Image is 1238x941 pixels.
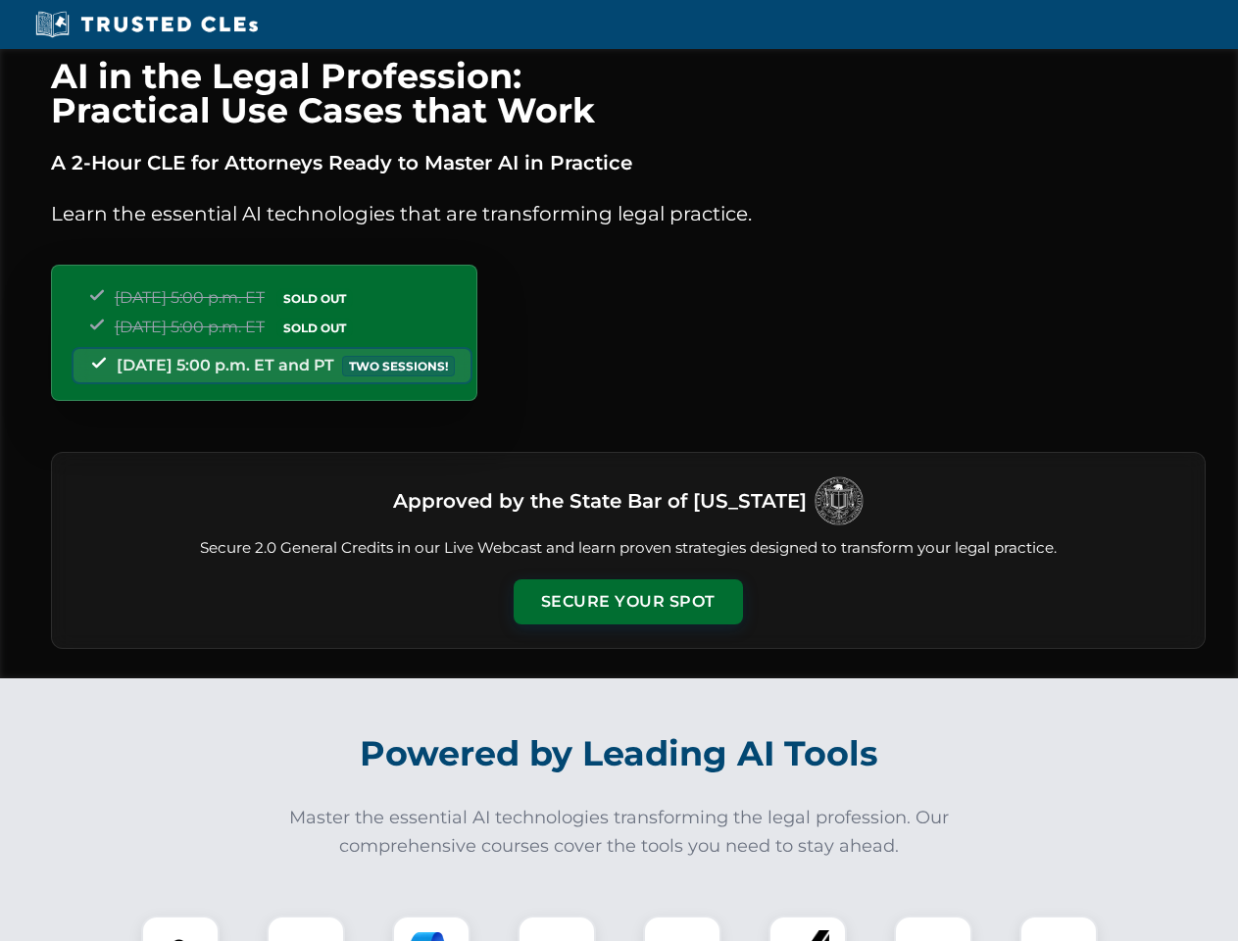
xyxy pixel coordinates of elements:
p: Master the essential AI technologies transforming the legal profession. Our comprehensive courses... [276,804,963,861]
button: Secure Your Spot [514,579,743,624]
h2: Powered by Leading AI Tools [76,719,1163,788]
img: Trusted CLEs [29,10,264,39]
img: Logo [815,476,864,525]
p: Learn the essential AI technologies that are transforming legal practice. [51,198,1206,229]
span: [DATE] 5:00 p.m. ET [115,288,265,307]
span: SOLD OUT [276,318,353,338]
p: Secure 2.0 General Credits in our Live Webcast and learn proven strategies designed to transform ... [75,537,1181,560]
h3: Approved by the State Bar of [US_STATE] [393,483,807,519]
span: [DATE] 5:00 p.m. ET [115,318,265,336]
span: SOLD OUT [276,288,353,309]
h1: AI in the Legal Profession: Practical Use Cases that Work [51,59,1206,127]
p: A 2-Hour CLE for Attorneys Ready to Master AI in Practice [51,147,1206,178]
